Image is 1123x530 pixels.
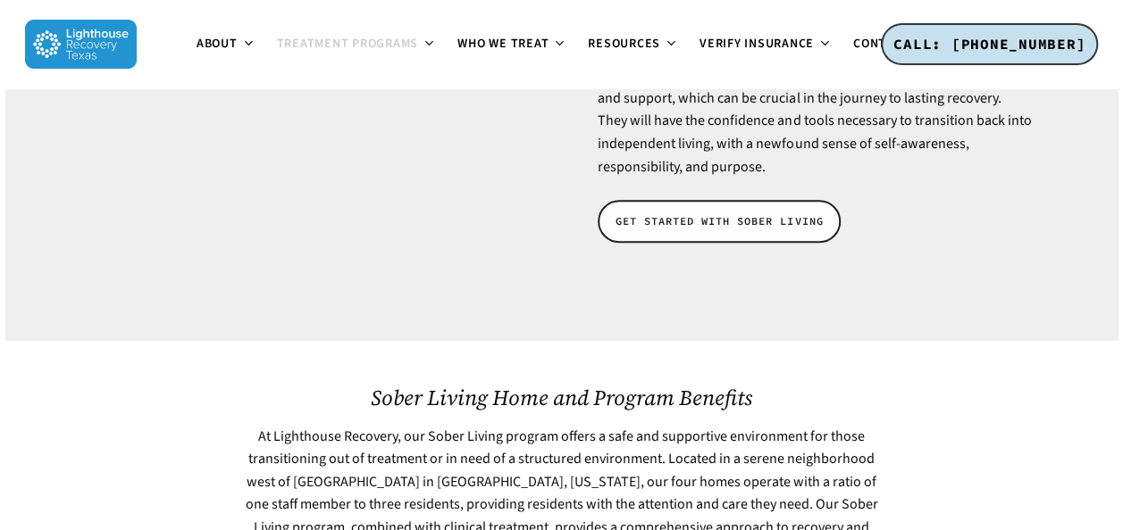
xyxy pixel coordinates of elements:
[457,35,549,53] span: Who We Treat
[197,35,238,53] span: About
[588,35,660,53] span: Resources
[186,37,266,52] a: About
[689,37,842,52] a: Verify Insurance
[842,37,937,52] a: Contact
[577,37,689,52] a: Resources
[598,200,841,243] a: GET STARTED WITH SOBER LIVING
[853,35,909,53] span: Contact
[447,37,577,52] a: Who We Treat
[881,23,1098,66] a: CALL: [PHONE_NUMBER]
[277,35,419,53] span: Treatment Programs
[244,385,878,410] h2: Sober Living Home and Program Benefits
[266,37,448,52] a: Treatment Programs
[25,20,137,69] img: Lighthouse Recovery Texas
[700,35,814,53] span: Verify Insurance
[893,35,1085,53] span: CALL: [PHONE_NUMBER]
[616,212,823,230] span: GET STARTED WITH SOBER LIVING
